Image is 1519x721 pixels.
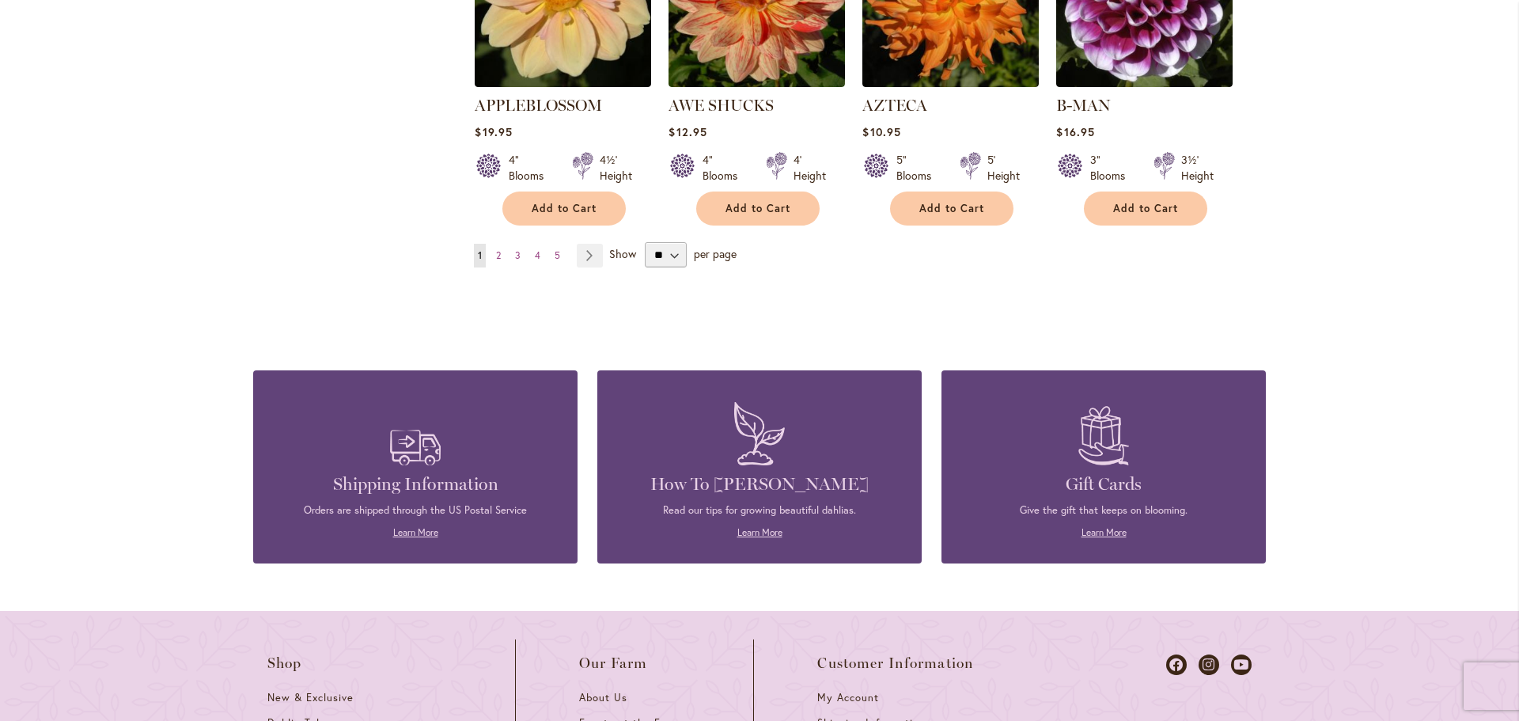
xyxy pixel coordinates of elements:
[531,244,544,268] a: 4
[1166,655,1187,675] a: Dahlias on Facebook
[621,473,898,495] h4: How To [PERSON_NAME]
[1181,152,1214,184] div: 3½' Height
[277,473,554,495] h4: Shipping Information
[794,152,826,184] div: 4' Height
[393,526,438,538] a: Learn More
[987,152,1020,184] div: 5' Height
[919,202,984,215] span: Add to Cart
[579,655,647,671] span: Our Farm
[817,655,974,671] span: Customer Information
[496,249,501,261] span: 2
[267,655,302,671] span: Shop
[694,246,737,261] span: per page
[1113,202,1178,215] span: Add to Cart
[478,249,482,261] span: 1
[551,244,564,268] a: 5
[1056,96,1111,115] a: B-MAN
[621,503,898,518] p: Read our tips for growing beautiful dahlias.
[475,124,512,139] span: $19.95
[492,244,505,268] a: 2
[862,75,1039,90] a: AZTECA
[515,249,521,261] span: 3
[862,96,927,115] a: AZTECA
[475,75,651,90] a: APPLEBLOSSOM
[502,192,626,226] button: Add to Cart
[1231,655,1252,675] a: Dahlias on Youtube
[277,503,554,518] p: Orders are shipped through the US Postal Service
[1090,152,1135,184] div: 3" Blooms
[475,96,602,115] a: APPLEBLOSSOM
[267,691,354,704] span: New & Exclusive
[965,503,1242,518] p: Give the gift that keeps on blooming.
[890,192,1013,226] button: Add to Cart
[703,152,747,184] div: 4" Blooms
[1056,124,1094,139] span: $16.95
[669,75,845,90] a: AWE SHUCKS
[555,249,560,261] span: 5
[862,124,900,139] span: $10.95
[669,124,706,139] span: $12.95
[609,246,636,261] span: Show
[509,152,553,184] div: 4" Blooms
[511,244,525,268] a: 3
[532,202,597,215] span: Add to Cart
[965,473,1242,495] h4: Gift Cards
[1081,526,1127,538] a: Learn More
[1056,75,1233,90] a: B-MAN
[725,202,790,215] span: Add to Cart
[696,192,820,226] button: Add to Cart
[535,249,540,261] span: 4
[737,526,782,538] a: Learn More
[579,691,627,704] span: About Us
[669,96,774,115] a: AWE SHUCKS
[1199,655,1219,675] a: Dahlias on Instagram
[12,665,56,709] iframe: Launch Accessibility Center
[1084,192,1207,226] button: Add to Cart
[817,691,879,704] span: My Account
[896,152,941,184] div: 5" Blooms
[600,152,632,184] div: 4½' Height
